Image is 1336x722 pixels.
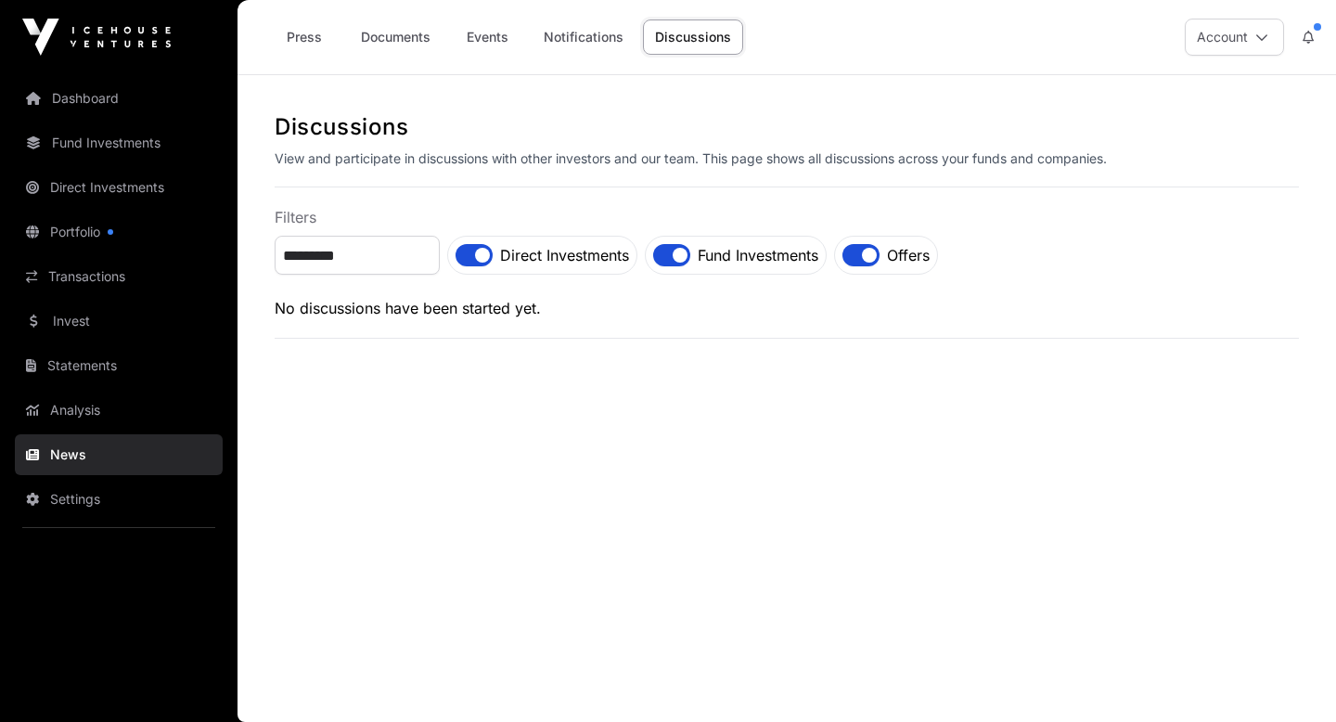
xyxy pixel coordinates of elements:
a: Portfolio [15,212,223,252]
h1: Discussions [275,112,1299,142]
a: Notifications [532,19,636,55]
a: Dashboard [15,78,223,119]
img: Icehouse Ventures Logo [22,19,171,56]
p: Filters [275,206,1299,228]
label: Direct Investments [500,244,629,266]
a: Invest [15,301,223,342]
a: Discussions [643,19,743,55]
a: Direct Investments [15,167,223,208]
a: Transactions [15,256,223,297]
a: Statements [15,345,223,386]
a: Press [267,19,341,55]
a: Analysis [15,390,223,431]
label: Fund Investments [698,244,818,266]
a: Documents [349,19,443,55]
label: Offers [887,244,930,266]
a: News [15,434,223,475]
p: View and participate in discussions with other investors and our team. This page shows all discus... [275,149,1299,168]
p: No discussions have been started yet. [275,297,1299,319]
a: Events [450,19,524,55]
a: Settings [15,479,223,520]
button: Account [1185,19,1284,56]
a: Fund Investments [15,122,223,163]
